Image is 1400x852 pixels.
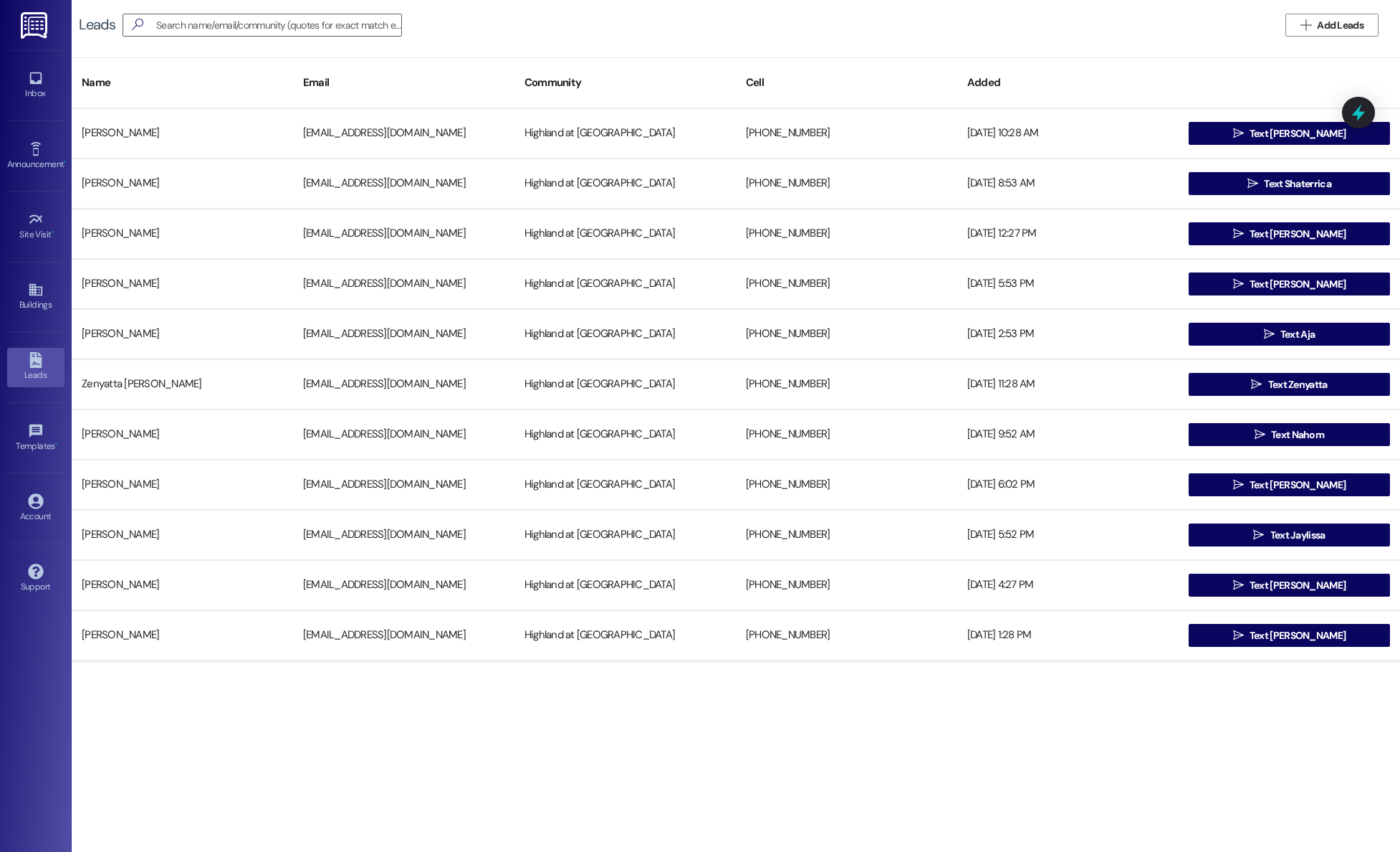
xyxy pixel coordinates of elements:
[7,278,64,316] a: Buildings
[1189,524,1390,546] button: Text Jaylissa
[1264,176,1331,191] span: Text Shaterrica
[293,270,514,298] div: [EMAIL_ADDRESS][DOMAIN_NAME]
[293,470,514,499] div: [EMAIL_ADDRESS][DOMAIN_NAME]
[1189,624,1390,647] button: Text [PERSON_NAME]
[64,157,66,167] span: •
[514,571,736,600] div: Highland at [GEOGRAPHIC_DATA]
[957,119,1179,148] div: [DATE] 10:28 AM
[1233,228,1244,240] i: 
[72,65,293,100] div: Name
[1189,323,1390,346] button: Text Aja
[1250,578,1346,593] span: Text [PERSON_NAME]
[293,521,514,549] div: [EMAIL_ADDRESS][DOMAIN_NAME]
[1247,178,1258,189] i: 
[957,521,1179,549] div: [DATE] 5:52 PM
[514,470,736,499] div: Highland at [GEOGRAPHIC_DATA]
[7,419,64,458] a: Templates •
[1285,14,1379,37] button: Add Leads
[736,470,957,499] div: [PHONE_NUMBER]
[1233,630,1244,641] i: 
[126,17,149,32] i: 
[21,12,50,39] img: ResiDesk Logo
[293,571,514,600] div: [EMAIL_ADDRESS][DOMAIN_NAME]
[957,219,1179,248] div: [DATE] 12:27 PM
[1189,273,1390,295] button: Text [PERSON_NAME]
[72,521,293,549] div: [PERSON_NAME]
[1268,377,1328,392] span: Text Zenyatta
[514,320,736,349] div: Highland at [GEOGRAPHIC_DATA]
[293,119,514,148] div: [EMAIL_ADDRESS][DOMAIN_NAME]
[7,348,64,387] a: Leads
[52,227,54,237] span: •
[1233,479,1244,491] i: 
[514,169,736,198] div: Highland at [GEOGRAPHIC_DATA]
[293,219,514,248] div: [EMAIL_ADDRESS][DOMAIN_NAME]
[7,489,64,528] a: Account
[957,65,1179,100] div: Added
[1264,328,1275,340] i: 
[72,119,293,148] div: [PERSON_NAME]
[293,621,514,650] div: [EMAIL_ADDRESS][DOMAIN_NAME]
[514,420,736,449] div: Highland at [GEOGRAPHIC_DATA]
[514,270,736,298] div: Highland at [GEOGRAPHIC_DATA]
[72,270,293,298] div: [PERSON_NAME]
[1189,473,1390,496] button: Text [PERSON_NAME]
[957,470,1179,499] div: [DATE] 6:02 PM
[957,571,1179,600] div: [DATE] 4:27 PM
[1250,126,1346,141] span: Text [PERSON_NAME]
[1300,19,1311,31] i: 
[1255,429,1265,440] i: 
[1250,277,1346,292] span: Text [PERSON_NAME]
[514,521,736,549] div: Highland at [GEOGRAPHIC_DATA]
[957,370,1179,399] div: [DATE] 11:28 AM
[1189,222,1390,245] button: Text [PERSON_NAME]
[293,320,514,349] div: [EMAIL_ADDRESS][DOMAIN_NAME]
[514,219,736,248] div: Highland at [GEOGRAPHIC_DATA]
[514,621,736,650] div: Highland at [GEOGRAPHIC_DATA]
[957,621,1179,650] div: [DATE] 1:28 PM
[1270,528,1325,543] span: Text Jaylissa
[1271,427,1324,442] span: Text Nahom
[72,320,293,349] div: [PERSON_NAME]
[1189,423,1390,446] button: Text Nahom
[7,559,64,598] a: Support
[72,571,293,600] div: [PERSON_NAME]
[1253,529,1264,541] i: 
[736,320,957,349] div: [PHONE_NUMBER]
[7,66,64,105] a: Inbox
[72,420,293,449] div: [PERSON_NAME]
[1189,373,1390,396] button: Text Zenyatta
[1233,278,1244,290] i: 
[293,65,514,100] div: Email
[957,420,1179,449] div: [DATE] 9:52 AM
[736,169,957,198] div: [PHONE_NUMBER]
[736,571,957,600] div: [PHONE_NUMBER]
[1189,122,1390,145] button: Text [PERSON_NAME]
[514,65,736,100] div: Community
[293,420,514,449] div: [EMAIL_ADDRESS][DOMAIN_NAME]
[1189,574,1390,597] button: Text [PERSON_NAME]
[72,219,293,248] div: [PERSON_NAME]
[1250,628,1346,643] span: Text [PERSON_NAME]
[156,15,401,35] input: Search name/email/community (quotes for exact match e.g. "John Smith")
[1250,227,1346,242] span: Text [PERSON_NAME]
[957,320,1179,349] div: [DATE] 2:53 PM
[7,207,64,246] a: Site Visit •
[79,17,115,32] div: Leads
[736,521,957,549] div: [PHONE_NUMBER]
[72,470,293,499] div: [PERSON_NAME]
[514,119,736,148] div: Highland at [GEOGRAPHIC_DATA]
[957,270,1179,298] div: [DATE] 5:53 PM
[1317,18,1363,33] span: Add Leads
[514,370,736,399] div: Highland at [GEOGRAPHIC_DATA]
[736,370,957,399] div: [PHONE_NUMBER]
[736,119,957,148] div: [PHONE_NUMBER]
[1251,379,1262,390] i: 
[72,621,293,650] div: [PERSON_NAME]
[1233,579,1244,591] i: 
[1280,327,1315,342] span: Text Aja
[72,169,293,198] div: [PERSON_NAME]
[72,370,293,399] div: Zenyatta [PERSON_NAME]
[736,420,957,449] div: [PHONE_NUMBER]
[293,370,514,399] div: [EMAIL_ADDRESS][DOMAIN_NAME]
